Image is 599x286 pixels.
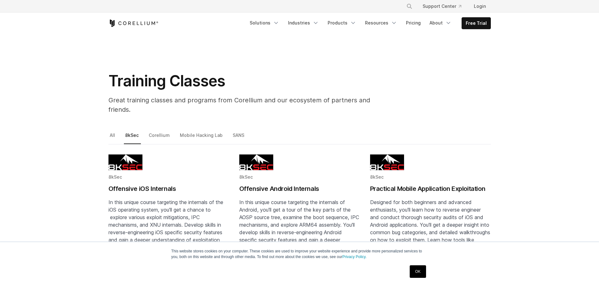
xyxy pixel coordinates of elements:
[399,1,491,12] div: Navigation Menu
[179,131,225,144] a: Mobile Hacking Lab
[108,95,391,114] p: Great training classes and programs from Corellium and our ecosystem of partners and friends.
[370,154,404,170] img: 8KSEC logo
[418,1,466,12] a: Support Center
[370,199,490,266] span: Designed for both beginners and advanced enthusiasts, you'll learn how to reverse engineer and co...
[284,17,323,29] a: Industries
[108,199,229,266] span: In this unique course targeting the internals of the iOS operating system, you'll get a chance to...
[239,199,359,273] span: In this unique course targeting the internals of Android, you'll get a tour of the key parts of t...
[108,131,117,144] a: All
[108,72,391,90] h1: Training Classes
[239,154,273,170] img: 8KSEC logo
[410,265,426,278] a: OK
[124,131,141,144] a: 8kSec
[462,18,491,29] a: Free Trial
[108,184,229,193] h2: Offensive iOS Internals
[171,248,428,260] p: This website stores cookies on your computer. These cookies are used to improve your website expe...
[108,19,158,27] a: Corellium Home
[239,184,360,193] h2: Offensive Android Internals
[246,17,283,29] a: Solutions
[370,174,384,180] span: 8kSec
[426,17,455,29] a: About
[108,174,122,180] span: 8kSec
[324,17,360,29] a: Products
[108,154,142,170] img: 8KSEC logo
[231,131,247,144] a: SANS
[246,17,491,29] div: Navigation Menu
[404,1,415,12] button: Search
[239,174,253,180] span: 8kSec
[147,131,172,144] a: Corellium
[342,255,367,259] a: Privacy Policy.
[370,184,491,193] h2: Practical Mobile Application Exploitation
[361,17,401,29] a: Resources
[402,17,424,29] a: Pricing
[469,1,491,12] a: Login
